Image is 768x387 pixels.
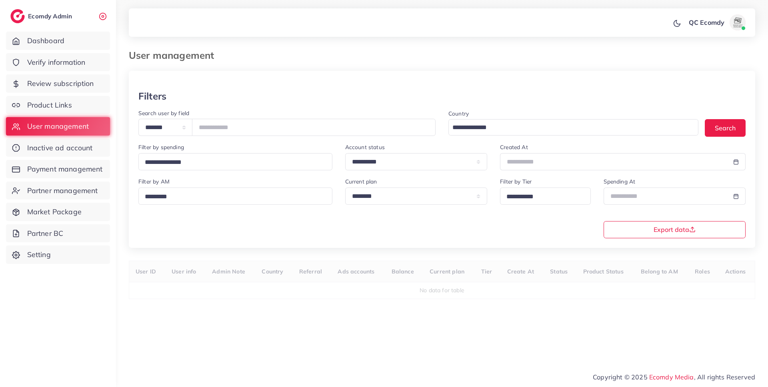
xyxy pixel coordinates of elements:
a: Market Package [6,203,110,221]
a: Verify information [6,53,110,72]
label: Spending At [604,178,636,186]
span: Setting [27,249,51,260]
h2: Ecomdy Admin [28,12,74,20]
input: Search for option [504,191,580,203]
a: logoEcomdy Admin [10,9,74,23]
a: Payment management [6,160,110,178]
input: Search for option [450,122,688,134]
a: QC Ecomdyavatar [684,14,749,30]
label: Filter by spending [138,143,184,151]
label: Filter by Tier [500,178,532,186]
span: User management [27,121,89,132]
label: Account status [345,143,385,151]
span: Market Package [27,207,82,217]
img: avatar [730,14,746,30]
div: Search for option [500,188,590,205]
a: Setting [6,245,110,264]
a: Review subscription [6,74,110,93]
div: Search for option [138,153,332,170]
span: Product Links [27,100,72,110]
a: Partner BC [6,224,110,243]
h3: User management [129,50,220,61]
span: , All rights Reserved [694,372,755,382]
span: Partner management [27,186,98,196]
a: User management [6,117,110,136]
div: Search for option [448,119,698,136]
label: Country [448,110,469,118]
p: QC Ecomdy [689,18,724,27]
span: Review subscription [27,78,94,89]
span: Export data [654,226,696,233]
div: Search for option [138,188,332,205]
a: Product Links [6,96,110,114]
h3: Filters [138,90,166,102]
input: Search for option [142,156,322,169]
label: Created At [500,143,528,151]
a: Ecomdy Media [649,373,694,381]
a: Partner management [6,182,110,200]
span: Dashboard [27,36,64,46]
span: Copyright © 2025 [593,372,755,382]
span: Payment management [27,164,103,174]
label: Search user by field [138,109,189,117]
label: Current plan [345,178,377,186]
span: Partner BC [27,228,64,239]
img: logo [10,9,25,23]
a: Inactive ad account [6,139,110,157]
span: Inactive ad account [27,143,93,153]
button: Export data [604,221,746,238]
span: Verify information [27,57,86,68]
a: Dashboard [6,32,110,50]
label: Filter by AM [138,178,170,186]
button: Search [705,119,746,136]
input: Search for option [142,191,322,203]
